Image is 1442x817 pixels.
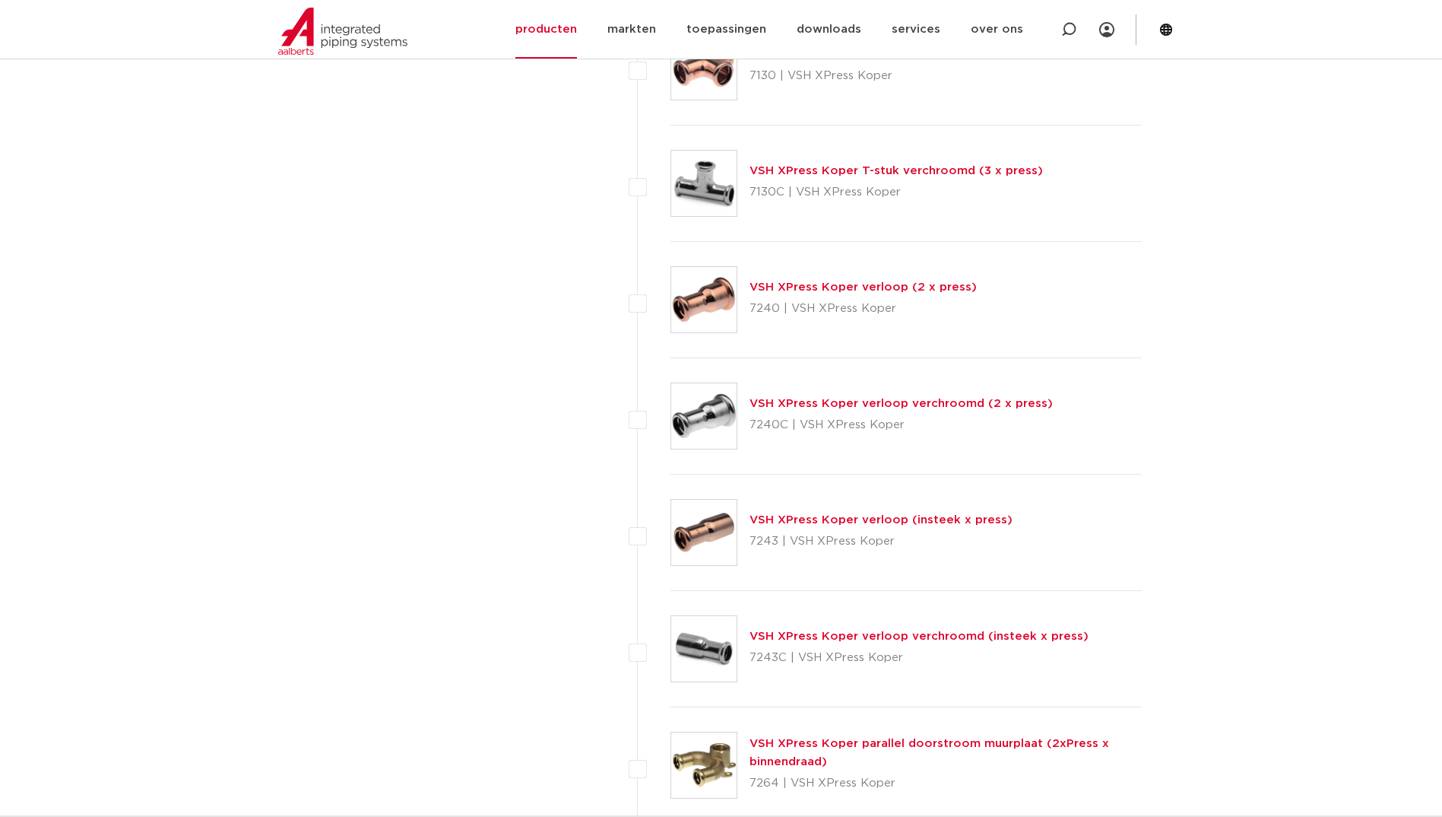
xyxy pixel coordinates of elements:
p: 7130C | VSH XPress Koper [750,180,1043,205]
a: VSH XPress Koper verloop verchroomd (insteek x press) [750,631,1089,642]
p: 7240C | VSH XPress Koper [750,413,1053,437]
img: Thumbnail for VSH XPress Koper verloop (insteek x press) [671,500,737,565]
p: 7264 | VSH XPress Koper [750,771,1143,796]
p: 7243C | VSH XPress Koper [750,646,1089,670]
a: VSH XPress Koper parallel doorstroom muurplaat (2xPress x binnendraad) [750,738,1109,768]
a: VSH XPress Koper verloop verchroomd (2 x press) [750,398,1053,409]
p: 7130 | VSH XPress Koper [750,64,967,88]
img: Thumbnail for VSH XPress Koper verloop (2 x press) [671,267,737,332]
img: Thumbnail for VSH XPress Koper verloop verchroomd (insteek x press) [671,616,737,682]
a: VSH XPress Koper verloop (insteek x press) [750,514,1013,526]
img: Thumbnail for VSH XPress Koper T-stuk verchroomd (3 x press) [671,151,737,216]
a: VSH XPress Koper verloop (2 x press) [750,281,977,293]
p: 7240 | VSH XPress Koper [750,297,977,321]
img: Thumbnail for VSH XPress Koper parallel doorstroom muurplaat (2xPress x binnendraad) [671,733,737,798]
img: Thumbnail for VSH XPress Koper T-stuk (3 x press) [671,34,737,100]
img: Thumbnail for VSH XPress Koper verloop verchroomd (2 x press) [671,383,737,449]
p: 7243 | VSH XPress Koper [750,529,1013,554]
a: VSH XPress Koper T-stuk verchroomd (3 x press) [750,165,1043,176]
